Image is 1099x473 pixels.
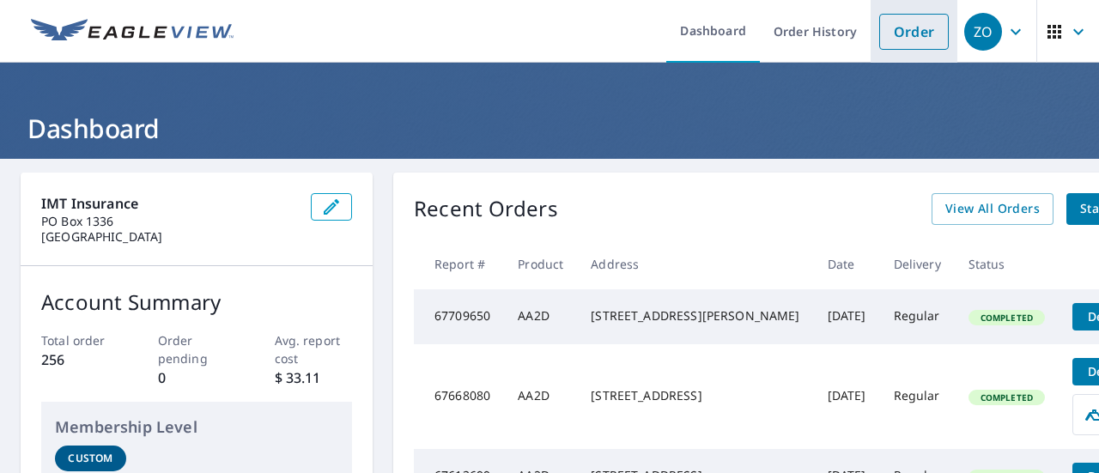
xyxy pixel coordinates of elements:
[504,239,577,289] th: Product
[879,14,949,50] a: Order
[41,193,297,214] p: IMT Insurance
[880,289,955,344] td: Regular
[414,344,504,449] td: 67668080
[41,287,352,318] p: Account Summary
[964,13,1002,51] div: ZO
[932,193,1053,225] a: View All Orders
[41,229,297,245] p: [GEOGRAPHIC_DATA]
[970,391,1043,403] span: Completed
[275,331,353,367] p: Avg. report cost
[504,289,577,344] td: AA2D
[955,239,1059,289] th: Status
[814,289,880,344] td: [DATE]
[158,367,236,388] p: 0
[41,214,297,229] p: PO Box 1336
[41,331,119,349] p: Total order
[55,415,338,439] p: Membership Level
[275,367,353,388] p: $ 33.11
[158,331,236,367] p: Order pending
[577,239,813,289] th: Address
[41,349,119,370] p: 256
[970,312,1043,324] span: Completed
[814,344,880,449] td: [DATE]
[591,307,799,324] div: [STREET_ADDRESS][PERSON_NAME]
[414,239,504,289] th: Report #
[814,239,880,289] th: Date
[880,239,955,289] th: Delivery
[414,193,558,225] p: Recent Orders
[414,289,504,344] td: 67709650
[504,344,577,449] td: AA2D
[21,111,1078,146] h1: Dashboard
[945,198,1040,220] span: View All Orders
[880,344,955,449] td: Regular
[591,387,799,404] div: [STREET_ADDRESS]
[68,451,112,466] p: Custom
[31,19,234,45] img: EV Logo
